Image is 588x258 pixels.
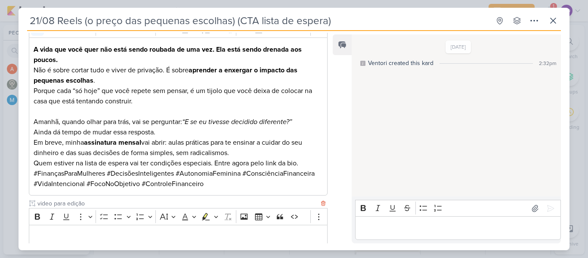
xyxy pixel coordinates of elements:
div: Editor toolbar [29,208,328,225]
div: Editor editing area: main [29,225,328,249]
div: Editor editing area: main [29,37,328,196]
p: Amanhã, quando olhar para trás, vai se perguntar: Ainda dá tempo de mudar essa resposta. [34,117,323,137]
div: Editor toolbar [355,200,561,217]
p: #FinançasParaMulheres #DecisõesInteligentes #AutonomiaFeminina #ConsciênciaFinanceira #VidaIntenc... [34,168,323,189]
div: Editor editing area: main [355,216,561,240]
input: Untitled Kard [27,13,490,28]
p: Em breve, minha vai abrir: aulas práticas para te ensinar a cuidar do seu dinheiro e das suas dec... [34,137,323,168]
div: 2:32pm [539,59,557,67]
div: Ventori created this kard [368,59,433,68]
i: “E se eu tivesse decidido diferente?” [182,118,292,126]
strong: aprender a enxergar o impacto das pequenas escolhas [34,66,297,85]
strong: assinatura mensal [84,138,141,147]
input: Untitled text [36,199,319,208]
p: Não é sobre cortar tudo e viver de privação. É sobre . Porque cada “só hoje” que você repete sem ... [34,65,323,106]
strong: A vida que você quer não está sendo roubada de uma vez. Ela está sendo drenada aos poucos. [34,45,302,64]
